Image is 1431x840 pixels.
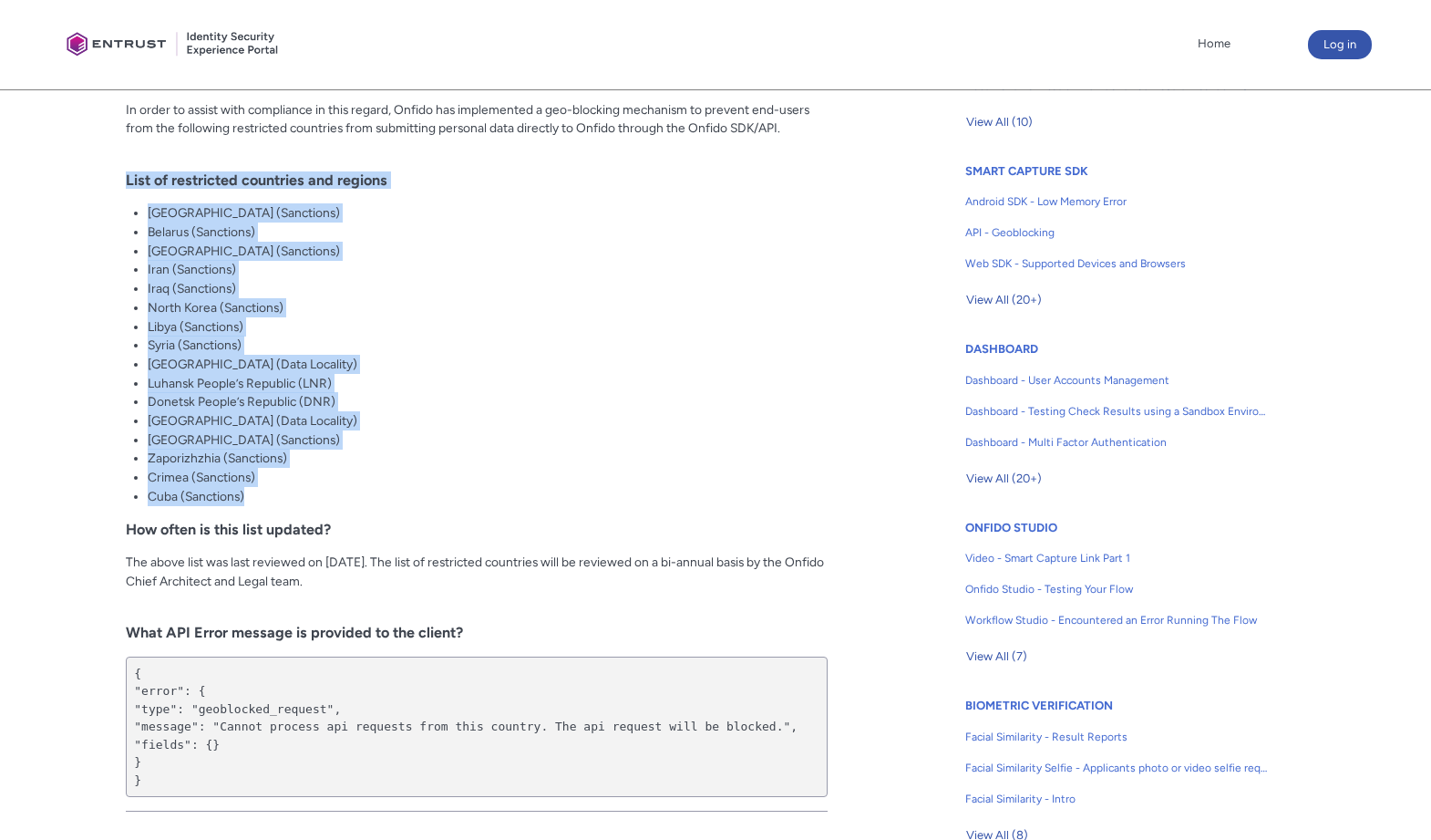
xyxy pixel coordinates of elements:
[965,193,1268,210] span: Android SDK - Low Memory Error
[965,248,1268,279] a: Web SDK - Supported Devices and Browsers
[126,521,828,538] h3: How often is this list updated?
[966,286,1042,314] span: View All (20+)
[148,468,828,487] li: Crimea (Sanctions)
[965,186,1268,217] a: Android SDK - Low Memory Error
[148,260,828,279] li: Iran (Sanctions)
[965,365,1268,396] a: Dashboard - User Accounts Management
[148,392,828,411] li: Donetsk People’s Republic (DNR)
[126,100,828,157] p: In order to assist with compliance in this regard, Onfido has implemented a geo-blocking mechanis...
[965,605,1268,636] a: Workflow Studio - Encountered an Error Running The Flow
[965,427,1268,458] a: Dashboard - Multi Factor Authentication
[148,336,828,355] li: Syria (Sanctions)
[965,581,1268,597] span: Onfido Studio - Testing Your Flow
[1308,30,1372,59] button: Log in
[966,643,1027,670] span: View All (7)
[965,729,1268,745] span: Facial Similarity - Result Reports
[965,224,1268,241] span: API - Geoblocking
[965,791,1268,807] span: Facial Similarity - Intro
[966,465,1042,493] span: View All (20+)
[965,721,1268,752] a: Facial Similarity - Result Reports
[126,553,828,609] p: The above list was last reviewed on [DATE]. The list of restricted countries will be reviewed on ...
[148,411,828,430] li: [GEOGRAPHIC_DATA] (Data Locality)
[965,434,1268,451] span: Dashboard - Multi Factor Authentication
[965,699,1113,712] a: BIOMETRIC VERIFICATION
[148,355,828,374] li: [GEOGRAPHIC_DATA] (Data Locality)
[965,612,1268,628] span: Workflow Studio - Encountered an Error Running The Flow
[965,255,1268,272] span: Web SDK - Supported Devices and Browsers
[965,783,1268,814] a: Facial Similarity - Intro
[1193,30,1235,57] a: Home
[148,242,828,261] li: [GEOGRAPHIC_DATA] (Sanctions)
[965,752,1268,783] a: Facial Similarity Selfie - Applicants photo or video selfie requirements
[965,285,1043,315] button: View All (20+)
[126,171,828,189] h3: List of restricted countries and regions
[965,543,1268,574] a: Video - Smart Capture Link Part 1
[965,403,1268,420] span: Dashboard - Testing Check Results using a Sandbox Environment
[148,317,828,337] li: Libya (Sanctions)
[965,108,1034,137] button: View All (10)
[965,217,1268,248] a: API - Geoblocking
[148,223,828,242] li: Belarus (Sanctions)
[148,279,828,298] li: Iraq (Sanctions)
[148,449,828,468] li: Zaporizhzhia (Sanctions)
[148,487,828,506] li: Cuba (Sanctions)
[965,372,1268,389] span: Dashboard - User Accounts Management
[965,342,1038,356] a: DASHBOARD
[965,521,1057,534] a: ONFIDO STUDIO
[148,203,828,223] li: [GEOGRAPHIC_DATA] (Sanctions)
[965,396,1268,427] a: Dashboard - Testing Check Results using a Sandbox Environment
[148,374,828,393] li: Luhansk People’s Republic (LNR)
[148,430,828,450] li: [GEOGRAPHIC_DATA] (Sanctions)
[965,550,1268,566] span: Video - Smart Capture Link Part 1
[965,464,1043,493] button: View All (20+)
[126,657,828,798] pre: { "error": { "type": "geoblocked_request", "message": "Cannot process api requests from this coun...
[966,109,1033,136] span: View All (10)
[965,164,1088,178] a: SMART CAPTURE SDK
[126,624,828,641] h3: What API Error message is provided to the client?
[965,760,1268,776] span: Facial Similarity Selfie - Applicants photo or video selfie requirements
[965,574,1268,605] a: Onfido Studio - Testing Your Flow
[965,642,1028,671] button: View All (7)
[148,298,828,317] li: North Korea (Sanctions)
